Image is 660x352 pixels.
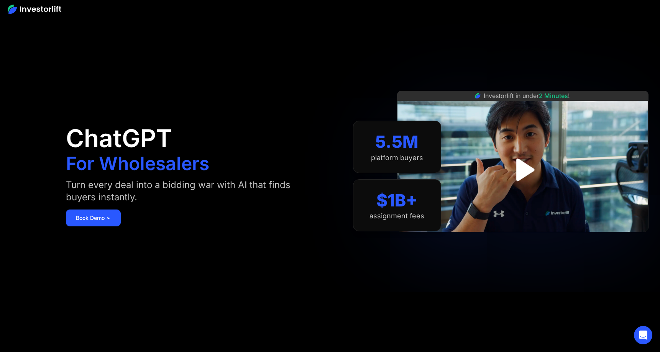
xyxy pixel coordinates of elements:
[465,236,580,245] iframe: Customer reviews powered by Trustpilot
[506,153,540,187] a: open lightbox
[539,92,568,100] span: 2 Minutes
[376,190,417,211] div: $1B+
[66,126,172,151] h1: ChatGPT
[484,91,570,100] div: Investorlift in under !
[66,179,311,203] div: Turn every deal into a bidding war with AI that finds buyers instantly.
[375,132,419,152] div: 5.5M
[66,154,209,173] h1: For Wholesalers
[66,210,121,226] a: Book Demo ➢
[369,212,424,220] div: assignment fees
[371,154,423,162] div: platform buyers
[634,326,652,344] div: Open Intercom Messenger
